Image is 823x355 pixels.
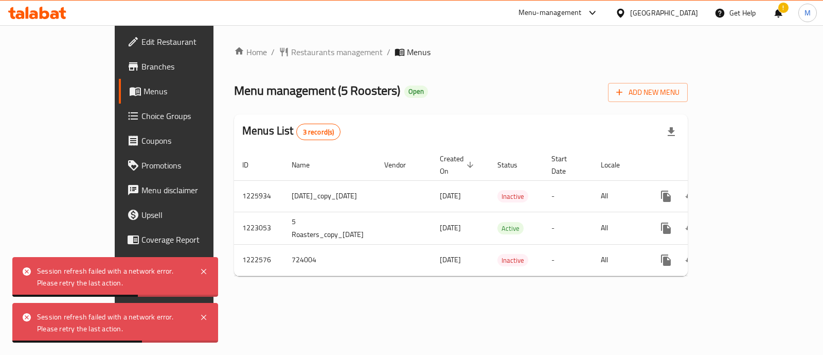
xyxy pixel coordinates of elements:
[119,54,252,79] a: Branches
[119,104,252,128] a: Choice Groups
[678,216,703,241] button: Change Status
[654,184,678,209] button: more
[404,87,428,96] span: Open
[497,223,524,234] span: Active
[271,46,275,58] li: /
[659,120,684,144] div: Export file
[543,212,593,244] td: -
[141,159,244,172] span: Promotions
[616,86,679,99] span: Add New Menu
[119,252,252,277] a: Grocery Checklist
[234,244,283,276] td: 1222576
[543,244,593,276] td: -
[141,184,244,196] span: Menu disclaimer
[804,7,811,19] span: M
[404,86,428,98] div: Open
[141,36,244,48] span: Edit Restaurant
[297,127,341,137] span: 3 record(s)
[497,159,531,171] span: Status
[518,7,582,19] div: Menu-management
[384,159,419,171] span: Vendor
[387,46,390,58] li: /
[119,227,252,252] a: Coverage Report
[234,212,283,244] td: 1223053
[593,180,646,212] td: All
[37,311,189,334] div: Session refresh failed with a network error. Please retry the last action.
[283,180,376,212] td: [DATE]_copy_[DATE]
[440,253,461,266] span: [DATE]
[543,180,593,212] td: -
[292,159,323,171] span: Name
[407,46,431,58] span: Menus
[141,134,244,147] span: Coupons
[234,79,400,102] span: Menu management ( 5 Roosters )
[242,159,262,171] span: ID
[551,153,580,177] span: Start Date
[119,79,252,104] a: Menus
[630,7,698,19] div: [GEOGRAPHIC_DATA]
[141,110,244,122] span: Choice Groups
[654,216,678,241] button: more
[654,248,678,273] button: more
[242,123,341,140] h2: Menus List
[291,46,383,58] span: Restaurants management
[593,244,646,276] td: All
[497,255,528,266] span: Inactive
[593,212,646,244] td: All
[234,46,688,58] nav: breadcrumb
[119,202,252,227] a: Upsell
[440,221,461,234] span: [DATE]
[279,46,383,58] a: Restaurants management
[678,248,703,273] button: Change Status
[678,184,703,209] button: Change Status
[119,29,252,54] a: Edit Restaurant
[141,233,244,246] span: Coverage Report
[119,128,252,153] a: Coupons
[440,189,461,202] span: [DATE]
[601,159,633,171] span: Locale
[608,83,688,102] button: Add New Menu
[37,265,189,289] div: Session refresh failed with a network error. Please retry the last action.
[141,209,244,221] span: Upsell
[283,212,376,244] td: 5 Roasters_copy_[DATE]
[141,60,244,73] span: Branches
[646,149,761,181] th: Actions
[119,178,252,202] a: Menu disclaimer
[234,180,283,212] td: 1225934
[440,153,477,177] span: Created On
[234,149,761,276] table: enhanced table
[144,85,244,97] span: Menus
[497,191,528,202] span: Inactive
[296,124,341,140] div: Total records count
[283,244,376,276] td: 724004
[119,153,252,178] a: Promotions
